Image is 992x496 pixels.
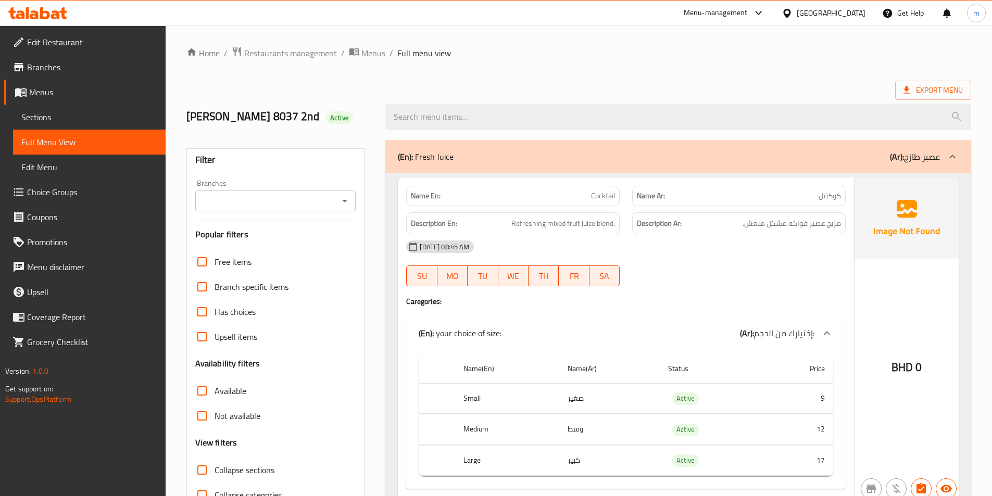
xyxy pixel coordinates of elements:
[763,414,833,445] td: 12
[589,265,620,286] button: SA
[341,47,345,59] li: /
[4,205,166,230] a: Coupons
[559,445,660,476] td: كبير
[419,354,833,477] table: choices table
[455,414,559,445] th: Medium
[21,161,157,173] span: Edit Menu
[455,354,559,384] th: Name(En)
[406,316,846,350] div: (En): your choice of size:(Ar):إختيارك من الحجم:
[660,354,763,384] th: Status
[743,217,841,230] span: مزيج عصير فواكه مشكل منعش.
[591,190,615,201] span: Cocktail
[973,7,980,19] span: m
[27,36,157,48] span: Edit Restaurant
[385,104,971,130] input: search
[763,354,833,384] th: Price
[224,47,228,59] li: /
[637,217,682,230] strong: Description Ar:
[349,46,385,60] a: Menus
[13,130,166,155] a: Full Menu View
[511,217,615,230] span: Refreshing mixed fruit juice blend.
[398,149,413,164] b: (En):
[740,325,754,341] b: (Ar):
[563,269,585,284] span: FR
[684,7,748,19] div: Menu-management
[186,109,373,124] h2: [PERSON_NAME] 8037 2nd
[903,84,963,97] span: Export Menu
[4,329,166,354] a: Grocery Checklist
[195,149,356,171] div: Filter
[4,255,166,279] a: Menu disclaimer
[797,7,865,19] div: [GEOGRAPHIC_DATA]
[5,364,31,378] span: Version:
[855,177,959,259] img: Ae5nvW7+0k+MAAAAAElFTkSuQmCC
[215,410,260,422] span: Not available
[27,311,157,323] span: Coverage Report
[186,47,220,59] a: Home
[419,325,434,341] b: (En):
[326,113,353,123] span: Active
[672,454,699,466] span: Active
[559,354,660,384] th: Name(Ar)
[672,454,699,467] div: Active
[442,269,463,284] span: MO
[472,269,494,284] span: TU
[13,155,166,180] a: Edit Menu
[29,86,157,98] span: Menus
[4,279,166,304] a: Upsell
[4,30,166,55] a: Edit Restaurant
[27,261,157,273] span: Menu disclaimer
[215,306,256,318] span: Has choices
[559,414,660,445] td: وسط
[215,281,288,293] span: Branch specific items
[195,358,260,370] h3: Availability filters
[4,230,166,255] a: Promotions
[398,150,454,163] p: Fresh Juice
[27,61,157,73] span: Branches
[559,383,660,414] td: صغير
[416,242,473,252] span: [DATE] 08:45 AM
[498,265,529,286] button: WE
[455,383,559,414] th: Small
[27,286,157,298] span: Upsell
[244,47,337,59] span: Restaurants management
[411,190,441,201] strong: Name En:
[406,296,846,307] h4: Caregories:
[215,256,252,268] span: Free items
[890,149,904,164] b: (Ar):
[594,269,616,284] span: SA
[455,445,559,476] th: Large
[763,383,833,414] td: 9
[672,392,699,404] span: Active
[21,136,157,148] span: Full Menu View
[672,424,699,436] span: Active
[819,190,841,201] span: كوكتيل
[529,265,559,286] button: TH
[411,269,433,284] span: SU
[763,445,833,476] td: 17
[4,180,166,205] a: Choice Groups
[4,80,166,105] a: Menus
[437,265,468,286] button: MO
[215,464,274,476] span: Collapse sections
[5,382,53,396] span: Get support on:
[21,111,157,123] span: Sections
[337,194,352,208] button: Open
[27,236,157,248] span: Promotions
[5,392,71,406] a: Support.OpsPlatform
[13,105,166,130] a: Sections
[533,269,555,284] span: TH
[195,228,356,240] h3: Popular filters
[637,190,665,201] strong: Name Ar:
[27,186,157,198] span: Choice Groups
[385,140,971,173] div: (En): Fresh Juice(Ar):عصير طازج
[186,46,971,60] nav: breadcrumb
[390,47,393,59] li: /
[195,437,237,449] h3: View filters
[406,265,437,286] button: SU
[232,46,337,60] a: Restaurants management
[891,357,913,377] span: BHD
[559,265,589,286] button: FR
[503,269,524,284] span: WE
[215,330,257,343] span: Upsell items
